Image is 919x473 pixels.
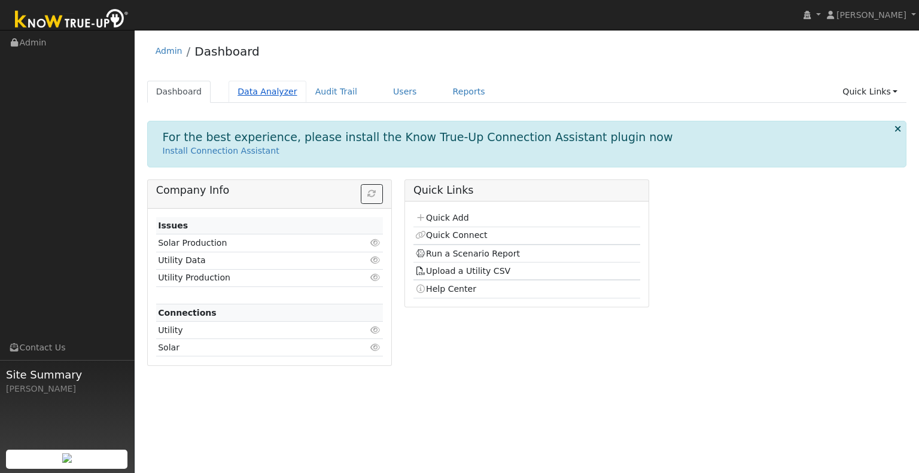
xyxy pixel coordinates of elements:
[158,221,188,230] strong: Issues
[156,252,346,269] td: Utility Data
[415,230,487,240] a: Quick Connect
[156,269,346,286] td: Utility Production
[370,273,381,282] i: Click to view
[415,249,520,258] a: Run a Scenario Report
[415,284,476,294] a: Help Center
[156,234,346,252] td: Solar Production
[6,383,128,395] div: [PERSON_NAME]
[156,184,383,197] h5: Company Info
[156,46,182,56] a: Admin
[415,266,510,276] a: Upload a Utility CSV
[156,339,346,356] td: Solar
[306,81,366,103] a: Audit Trail
[156,322,346,339] td: Utility
[6,367,128,383] span: Site Summary
[413,184,640,197] h5: Quick Links
[370,326,381,334] i: Click to view
[147,81,211,103] a: Dashboard
[158,308,217,318] strong: Connections
[370,239,381,247] i: Click to view
[836,10,906,20] span: [PERSON_NAME]
[62,453,72,463] img: retrieve
[370,343,381,352] i: Click to view
[370,256,381,264] i: Click to view
[415,213,468,222] a: Quick Add
[833,81,906,103] a: Quick Links
[229,81,306,103] a: Data Analyzer
[163,146,279,155] a: Install Connection Assistant
[384,81,426,103] a: Users
[163,130,673,144] h1: For the best experience, please install the Know True-Up Connection Assistant plugin now
[444,81,494,103] a: Reports
[194,44,260,59] a: Dashboard
[9,7,135,33] img: Know True-Up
